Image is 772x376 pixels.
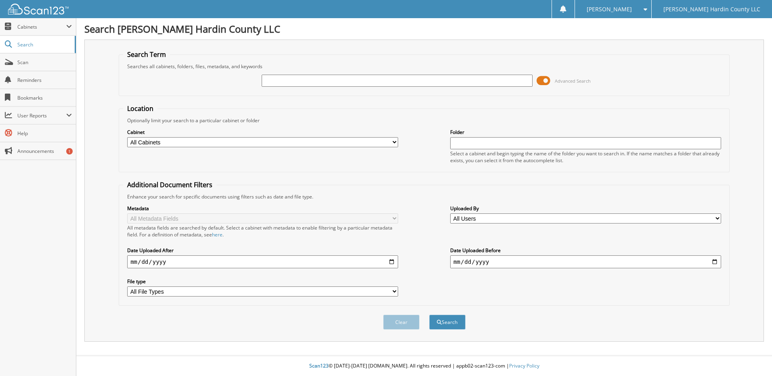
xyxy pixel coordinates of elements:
label: Uploaded By [450,205,721,212]
span: Bookmarks [17,94,72,101]
span: [PERSON_NAME] [587,7,632,12]
input: end [450,255,721,268]
span: User Reports [17,112,66,119]
div: Enhance your search for specific documents using filters such as date and file type. [123,193,725,200]
div: Select a cabinet and begin typing the name of the folder you want to search in. If the name match... [450,150,721,164]
span: Scan [17,59,72,66]
div: All metadata fields are searched by default. Select a cabinet with metadata to enable filtering b... [127,224,398,238]
div: Optionally limit your search to a particular cabinet or folder [123,117,725,124]
span: Announcements [17,148,72,155]
div: 1 [66,148,73,155]
img: scan123-logo-white.svg [8,4,69,15]
h1: Search [PERSON_NAME] Hardin County LLC [84,22,764,36]
button: Search [429,315,466,330]
label: Metadata [127,205,398,212]
label: Cabinet [127,129,398,136]
span: [PERSON_NAME] Hardin County LLC [663,7,760,12]
span: Help [17,130,72,137]
span: Advanced Search [555,78,591,84]
span: Reminders [17,77,72,84]
span: Scan123 [309,362,329,369]
input: start [127,255,398,268]
label: Folder [450,129,721,136]
span: Cabinets [17,23,66,30]
button: Clear [383,315,420,330]
a: Privacy Policy [509,362,539,369]
label: Date Uploaded After [127,247,398,254]
div: Searches all cabinets, folders, files, metadata, and keywords [123,63,725,70]
legend: Location [123,104,157,113]
label: File type [127,278,398,285]
span: Search [17,41,71,48]
div: © [DATE]-[DATE] [DOMAIN_NAME]. All rights reserved | appb02-scan123-com | [76,356,772,376]
label: Date Uploaded Before [450,247,721,254]
a: here [212,231,222,238]
legend: Search Term [123,50,170,59]
legend: Additional Document Filters [123,180,216,189]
